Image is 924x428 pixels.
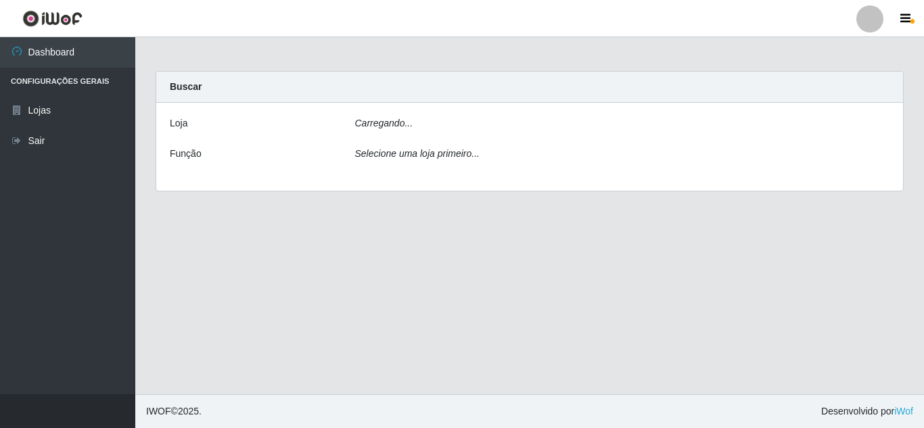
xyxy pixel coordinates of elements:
[821,404,913,419] span: Desenvolvido por
[894,406,913,417] a: iWof
[170,147,202,161] label: Função
[355,118,413,128] i: Carregando...
[170,116,187,130] label: Loja
[146,406,171,417] span: IWOF
[22,10,83,27] img: CoreUI Logo
[170,81,202,92] strong: Buscar
[355,148,480,159] i: Selecione uma loja primeiro...
[146,404,202,419] span: © 2025 .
